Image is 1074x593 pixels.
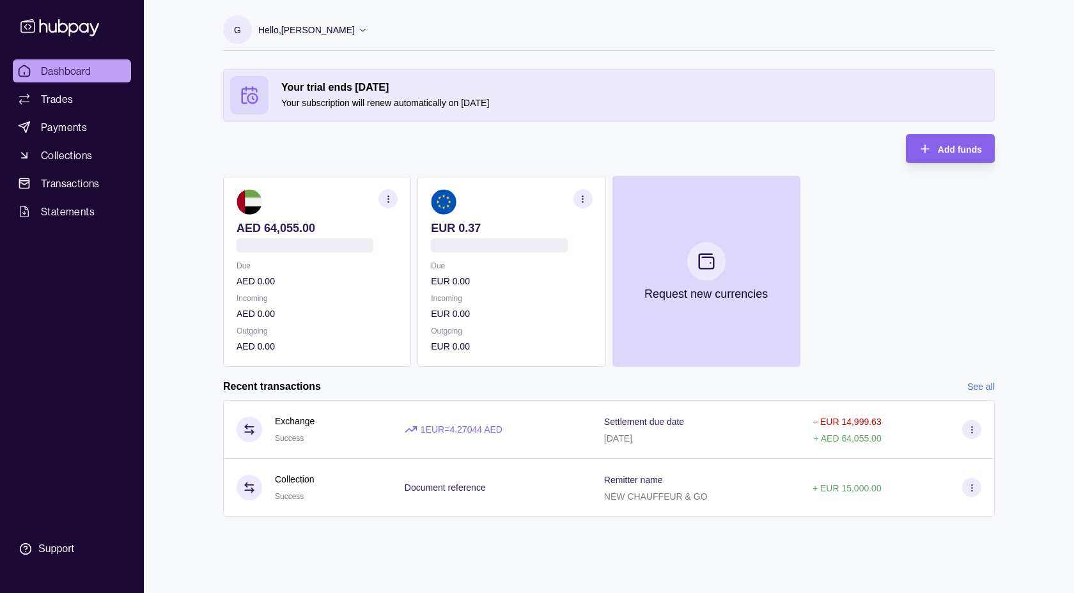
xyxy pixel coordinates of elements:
[237,259,398,273] p: Due
[41,91,73,107] span: Trades
[41,176,100,191] span: Transactions
[223,380,321,394] h2: Recent transactions
[431,221,592,235] p: EUR 0.37
[421,422,502,436] p: 1 EUR = 4.27044 AED
[275,434,304,443] span: Success
[644,287,768,301] p: Request new currencies
[237,291,398,305] p: Incoming
[13,144,131,167] a: Collections
[234,23,241,37] p: G
[41,204,95,219] span: Statements
[41,63,91,79] span: Dashboard
[604,475,663,485] p: Remitter name
[258,23,355,37] p: Hello, [PERSON_NAME]
[967,380,995,394] a: See all
[13,172,131,195] a: Transactions
[431,274,592,288] p: EUR 0.00
[275,492,304,501] span: Success
[813,417,882,427] p: − EUR 14,999.63
[604,417,684,427] p: Settlement due date
[237,324,398,338] p: Outgoing
[237,307,398,321] p: AED 0.00
[275,414,315,428] p: Exchange
[38,542,74,556] div: Support
[41,119,87,135] span: Payments
[405,482,486,493] p: Document reference
[431,291,592,305] p: Incoming
[237,274,398,288] p: AED 0.00
[13,59,131,82] a: Dashboard
[237,339,398,353] p: AED 0.00
[813,483,882,493] p: + EUR 15,000.00
[604,433,632,443] p: [DATE]
[906,134,995,163] button: Add funds
[281,96,988,110] p: Your subscription will renew automatically on [DATE]
[237,221,398,235] p: AED 64,055.00
[13,116,131,139] a: Payments
[938,144,982,155] span: Add funds
[13,200,131,223] a: Statements
[431,324,592,338] p: Outgoing
[604,491,708,502] p: NEW CHAUFFEUR & GO
[275,472,314,486] p: Collection
[281,81,988,95] h2: Your trial ends [DATE]
[612,176,800,367] button: Request new currencies
[237,189,262,215] img: ae
[813,433,881,443] p: + AED 64,055.00
[431,189,456,215] img: eu
[13,88,131,111] a: Trades
[431,307,592,321] p: EUR 0.00
[431,339,592,353] p: EUR 0.00
[13,535,131,562] a: Support
[431,259,592,273] p: Due
[41,148,92,163] span: Collections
